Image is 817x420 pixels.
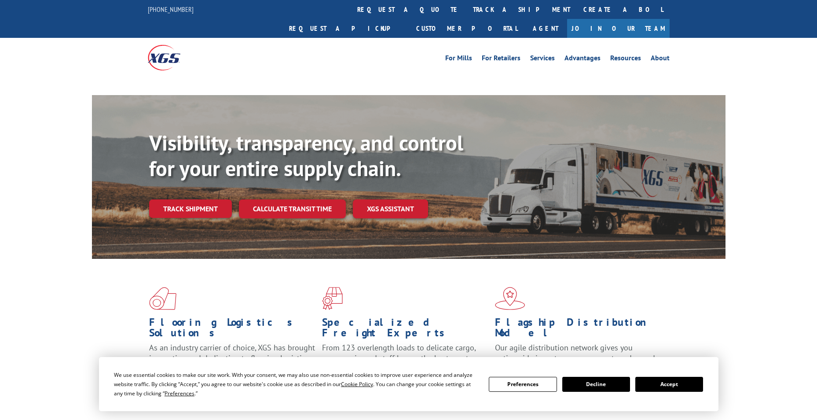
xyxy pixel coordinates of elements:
a: For Retailers [482,55,520,64]
div: Cookie Consent Prompt [99,357,718,411]
a: [PHONE_NUMBER] [148,5,194,14]
span: Cookie Policy [341,380,373,388]
a: Advantages [564,55,601,64]
h1: Flagship Distribution Model [495,317,661,343]
a: Calculate transit time [239,199,346,218]
a: Track shipment [149,199,232,218]
a: Services [530,55,555,64]
button: Preferences [489,377,557,392]
a: Customer Portal [410,19,524,38]
img: xgs-icon-focused-on-flooring-red [322,287,343,310]
p: From 123 overlength loads to delicate cargo, our experienced staff knows the best way to move you... [322,343,488,382]
a: Agent [524,19,567,38]
div: We use essential cookies to make our site work. With your consent, we may also use non-essential ... [114,370,478,398]
h1: Specialized Freight Experts [322,317,488,343]
img: xgs-icon-flagship-distribution-model-red [495,287,525,310]
span: Our agile distribution network gives you nationwide inventory management on demand. [495,343,657,363]
button: Accept [635,377,703,392]
span: As an industry carrier of choice, XGS has brought innovation and dedication to flooring logistics... [149,343,315,374]
a: Resources [610,55,641,64]
a: About [651,55,670,64]
a: Join Our Team [567,19,670,38]
a: Request a pickup [282,19,410,38]
button: Decline [562,377,630,392]
img: xgs-icon-total-supply-chain-intelligence-red [149,287,176,310]
span: Preferences [165,390,194,397]
h1: Flooring Logistics Solutions [149,317,315,343]
a: For Mills [445,55,472,64]
b: Visibility, transparency, and control for your entire supply chain. [149,129,463,182]
a: XGS ASSISTANT [353,199,428,218]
